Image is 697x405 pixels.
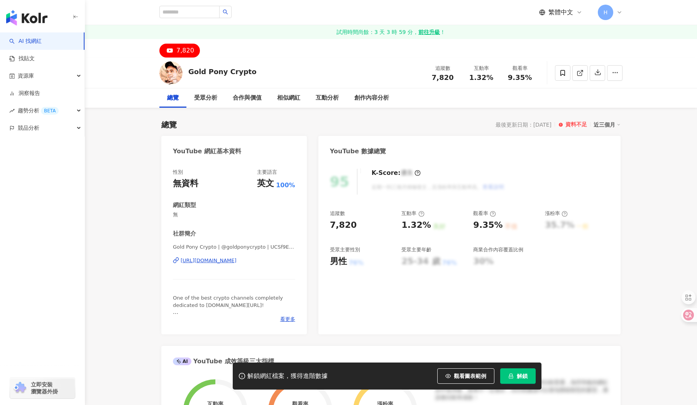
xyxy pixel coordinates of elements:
[12,382,27,394] img: chrome extension
[173,169,183,176] div: 性別
[173,147,241,156] div: YouTube 網紅基本資料
[173,230,196,238] div: 社群簡介
[454,373,486,379] span: 觀看圖表範例
[9,55,35,63] a: 找貼文
[161,119,177,130] div: 總覽
[233,93,262,103] div: 合作與價值
[280,316,295,323] span: 看更多
[188,67,257,76] div: Gold Pony Crypto
[194,93,217,103] div: 受眾分析
[330,256,347,268] div: 男性
[594,120,621,130] div: 近三個月
[517,373,528,379] span: 解鎖
[223,9,228,15] span: search
[173,244,295,251] span: Gold Pony Crypto | @goldponycrypto | UCSf9EGyG6LldhTWJSrk1Trg
[9,90,40,97] a: 洞察報告
[277,93,300,103] div: 相似網紅
[18,119,39,137] span: 競品分析
[31,381,58,395] span: 立即安裝 瀏覽器外掛
[6,10,47,25] img: logo
[181,257,237,264] div: [URL][DOMAIN_NAME]
[508,74,532,81] span: 9.35%
[173,257,295,264] a: [URL][DOMAIN_NAME]
[159,61,183,85] img: KOL Avatar
[173,178,198,190] div: 無資料
[330,219,357,231] div: 7,820
[276,181,295,190] span: 100%
[548,8,573,17] span: 繁體中文
[9,108,15,114] span: rise
[435,379,609,402] div: 該網紅的互動率和漲粉率都不錯，唯獨觀看率比較普通，為同等級的網紅的中低等級，效果不一定會好，但仍然建議可以發包開箱類型的案型，應該會比較有成效！
[473,219,502,231] div: 9.35%
[437,368,494,384] button: 觀看圖表範例
[354,93,389,103] div: 創作內容分析
[257,178,274,190] div: 英文
[505,64,535,72] div: 觀看率
[18,67,34,85] span: 資源庫
[176,45,194,56] div: 7,820
[418,28,440,36] strong: 前往升級
[473,246,523,253] div: 商業合作內容覆蓋比例
[330,147,386,156] div: YouTube 數據總覽
[247,372,328,380] div: 解鎖網紅檔案，獲得進階數據
[173,295,283,322] span: One of the best crypto channels completely dedicated to [DOMAIN_NAME][URL]! *Nothing on this chan...
[496,122,552,128] div: 最後更新日期：[DATE]
[159,44,200,58] button: 7,820
[173,357,274,366] div: YouTube 成效等級三大指標
[500,368,536,384] button: 解鎖
[330,246,360,253] div: 受眾主要性別
[508,373,514,379] span: lock
[173,358,191,365] div: AI
[432,73,454,81] span: 7,820
[85,25,697,39] a: 試用時間尚餘：3 天 3 時 59 分，前往升級！
[372,169,421,177] div: K-Score :
[473,210,496,217] div: 觀看率
[9,37,42,45] a: searchAI 找網紅
[428,64,457,72] div: 追蹤數
[10,378,75,398] a: chrome extension立即安裝 瀏覽器外掛
[173,201,196,209] div: 網紅類型
[401,246,431,253] div: 受眾主要年齡
[173,211,295,218] span: 無
[167,93,179,103] div: 總覽
[467,64,496,72] div: 互動率
[401,219,431,231] div: 1.32%
[257,169,277,176] div: 主要語言
[18,102,59,119] span: 趨勢分析
[41,107,59,115] div: BETA
[469,74,493,81] span: 1.32%
[565,121,587,129] div: 資料不足
[401,210,424,217] div: 互動率
[604,8,608,17] span: H
[330,210,345,217] div: 追蹤數
[545,210,568,217] div: 漲粉率
[316,93,339,103] div: 互動分析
